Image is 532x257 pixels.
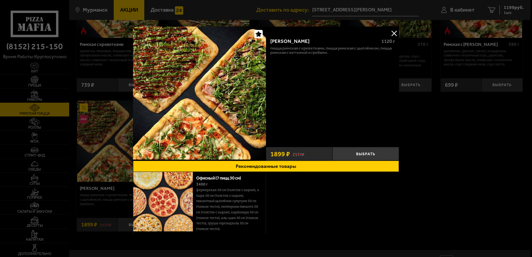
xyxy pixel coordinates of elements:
[270,46,395,55] p: Пицца Римская с креветками, Пицца Римская с цыплёнком, Пицца Римская с ветчиной и грибами.
[196,182,208,187] span: 3400 г
[381,38,395,44] span: 1120 г
[133,27,266,160] img: Мама Миа
[270,151,290,157] span: 1899 ₽
[133,161,399,172] button: Рекомендованные товары
[332,147,399,161] button: Выбрать
[196,188,261,232] p: Фермерская 30 см (толстое с сыром), 4 сыра 30 см (толстое с сыром), Пикантный цыплёнок сулугуни 3...
[196,176,247,181] a: Офисный (7 пицц 30 см)
[293,151,304,157] s: 2137 ₽
[133,27,266,161] a: Мама Миа
[270,38,376,44] div: [PERSON_NAME]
